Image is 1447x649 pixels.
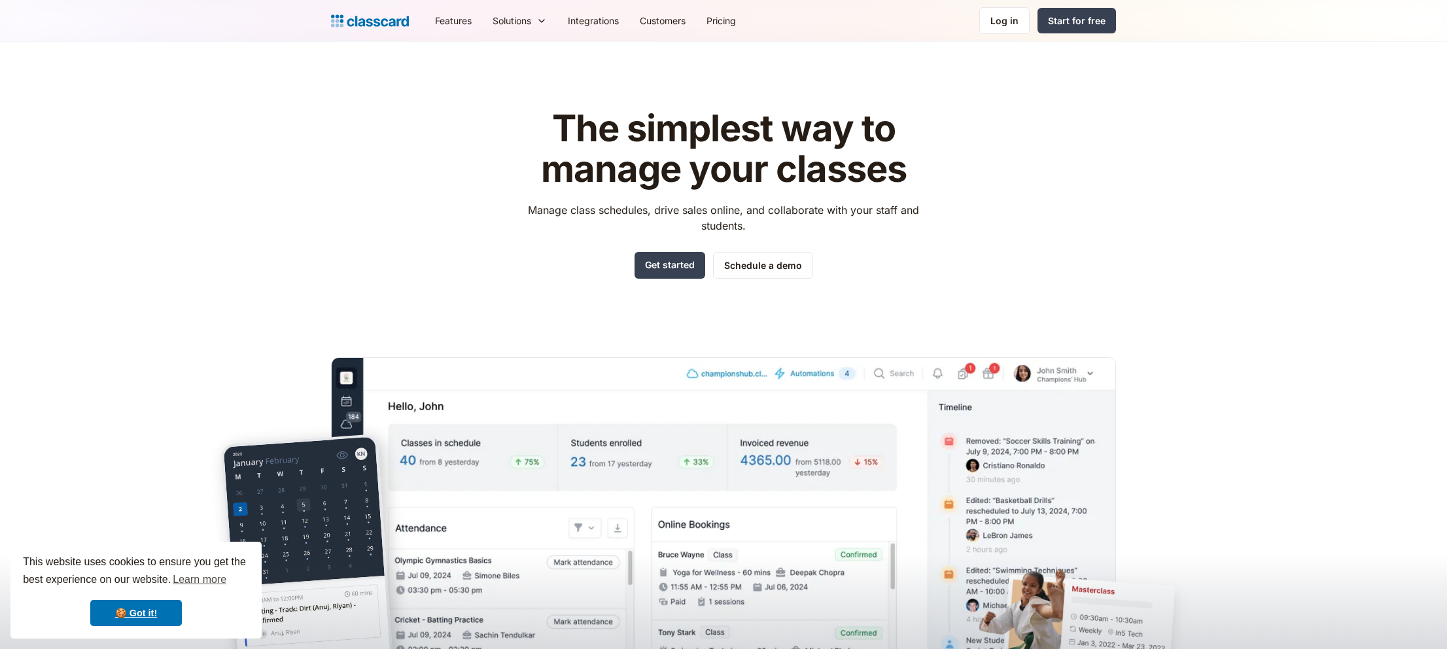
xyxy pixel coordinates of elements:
[696,6,746,35] a: Pricing
[557,6,629,35] a: Integrations
[629,6,696,35] a: Customers
[516,109,932,189] h1: The simplest way to manage your classes
[90,600,182,626] a: dismiss cookie message
[331,12,409,30] a: home
[171,570,228,589] a: learn more about cookies
[713,252,813,279] a: Schedule a demo
[1037,8,1116,33] a: Start for free
[979,7,1030,34] a: Log in
[493,14,531,27] div: Solutions
[1048,14,1106,27] div: Start for free
[482,6,557,35] div: Solutions
[635,252,705,279] a: Get started
[23,554,249,589] span: This website uses cookies to ensure you get the best experience on our website.
[10,542,262,639] div: cookieconsent
[516,202,932,234] p: Manage class schedules, drive sales online, and collaborate with your staff and students.
[425,6,482,35] a: Features
[990,14,1019,27] div: Log in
